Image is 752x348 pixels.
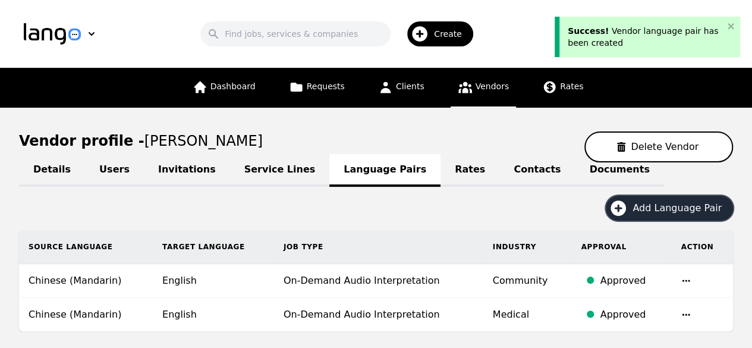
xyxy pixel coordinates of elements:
th: Target Language [153,230,274,264]
a: Vendors [451,68,516,108]
span: Success! [568,26,609,36]
span: Rates [560,81,583,91]
td: On-Demand Audio Interpretation [274,298,483,332]
th: Job Type [274,230,483,264]
th: Industry [483,230,572,264]
div: Approved [600,274,662,288]
a: Dashboard [185,68,263,108]
th: Action [672,230,733,264]
span: Requests [307,81,345,91]
img: Logo [24,23,81,45]
td: Chinese (Mandarin) [19,264,153,298]
td: Chinese (Mandarin) [19,298,153,332]
td: Medical [483,298,572,332]
a: Rates [440,154,499,187]
th: Source Language [19,230,153,264]
span: [PERSON_NAME] [144,133,263,149]
a: Service Lines [230,154,330,187]
a: Users [85,154,144,187]
span: Add Language Pair [633,201,730,215]
button: Create [391,17,480,51]
input: Find jobs, services & companies [200,21,391,46]
h1: Vendor profile - [19,133,263,149]
a: Details [19,154,85,187]
td: English [153,264,274,298]
td: Community [483,264,572,298]
a: Rates [535,68,590,108]
td: On-Demand Audio Interpretation [274,264,483,298]
span: Clients [396,81,424,91]
a: Documents [575,154,663,187]
div: Vendor language pair has been created [568,25,723,49]
a: Clients [371,68,432,108]
a: Invitations [144,154,230,187]
a: Contacts [499,154,575,187]
button: Delete Vendor [584,131,733,162]
button: close [727,21,735,31]
th: Approval [571,230,671,264]
td: English [153,298,274,332]
div: Approved [600,308,662,322]
span: Dashboard [210,81,256,91]
a: Requests [282,68,352,108]
span: Vendors [476,81,509,91]
button: Add Language Pair [606,196,733,221]
span: Create [434,28,470,40]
